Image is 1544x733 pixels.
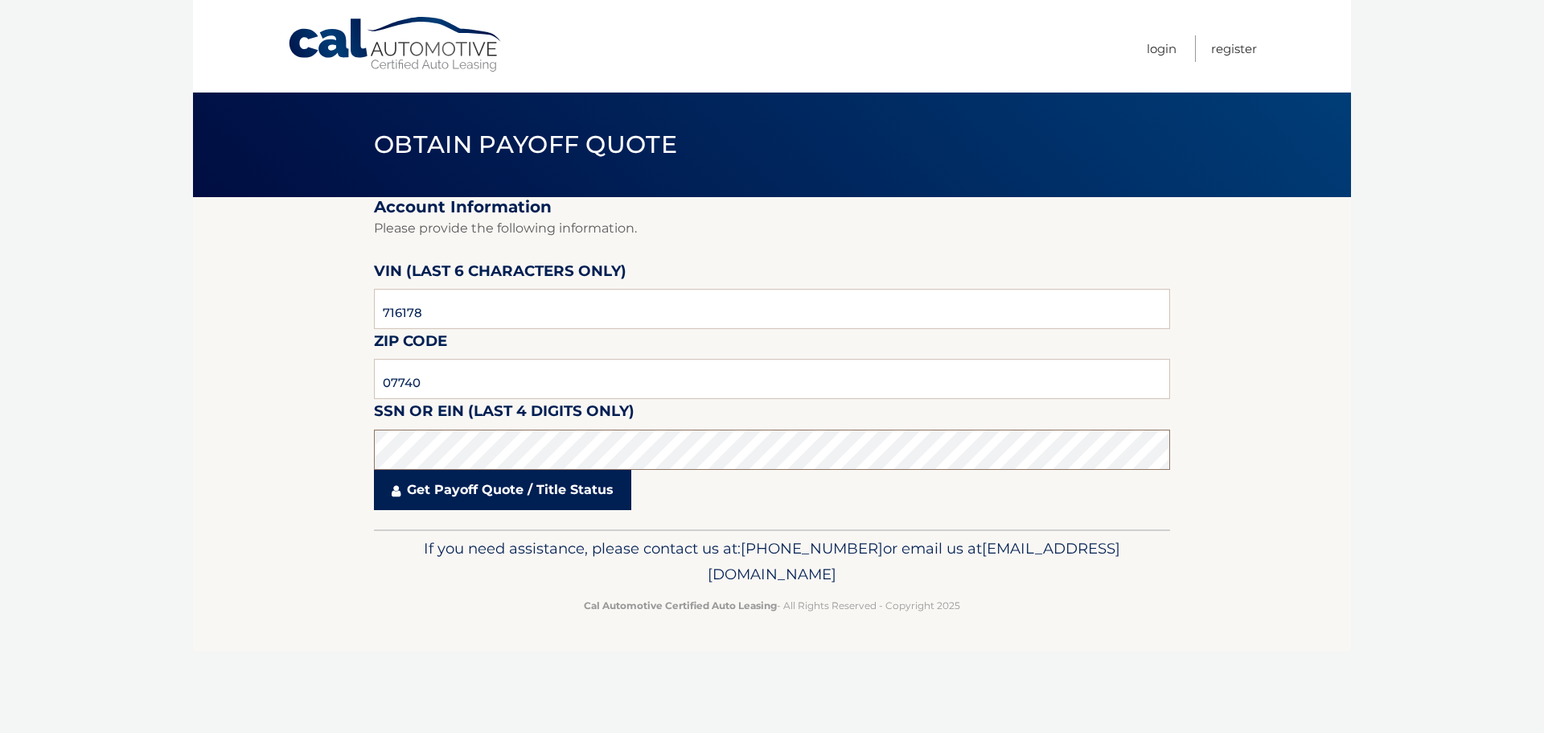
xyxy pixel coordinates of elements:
[584,599,777,612] strong: Cal Automotive Certified Auto Leasing
[374,329,447,359] label: Zip Code
[287,16,504,73] a: Cal Automotive
[384,597,1160,614] p: - All Rights Reserved - Copyright 2025
[374,197,1170,217] h2: Account Information
[374,217,1170,240] p: Please provide the following information.
[741,539,883,558] span: [PHONE_NUMBER]
[374,130,677,159] span: Obtain Payoff Quote
[374,399,634,429] label: SSN or EIN (last 4 digits only)
[1211,35,1257,62] a: Register
[1147,35,1176,62] a: Login
[374,470,631,510] a: Get Payoff Quote / Title Status
[384,536,1160,587] p: If you need assistance, please contact us at: or email us at
[374,259,626,289] label: VIN (last 6 characters only)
